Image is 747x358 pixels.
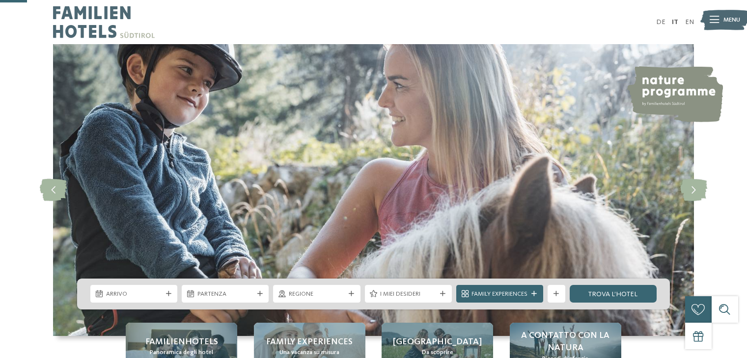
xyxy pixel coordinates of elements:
[106,290,162,299] span: Arrivo
[145,336,218,348] span: Familienhotels
[656,19,665,26] a: DE
[53,44,694,336] img: Family hotel Alto Adige: the happy family places!
[393,336,482,348] span: [GEOGRAPHIC_DATA]
[570,285,657,303] a: trova l’hotel
[626,66,723,122] img: nature programme by Familienhotels Südtirol
[519,330,612,354] span: A contatto con la natura
[685,19,694,26] a: EN
[266,336,353,348] span: Family experiences
[672,19,678,26] a: IT
[289,290,345,299] span: Regione
[723,16,740,25] span: Menu
[279,348,339,357] span: Una vacanza su misura
[150,348,213,357] span: Panoramica degli hotel
[422,348,453,357] span: Da scoprire
[471,290,527,299] span: Family Experiences
[197,290,253,299] span: Partenza
[380,290,436,299] span: I miei desideri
